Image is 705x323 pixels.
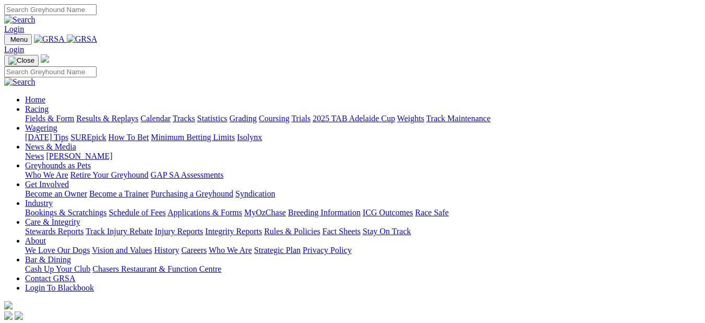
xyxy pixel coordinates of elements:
div: About [25,246,701,255]
a: Purchasing a Greyhound [151,189,233,198]
img: twitter.svg [15,312,23,320]
a: Strategic Plan [254,246,301,255]
img: Search [4,77,35,87]
a: Vision and Values [92,246,152,255]
a: Breeding Information [288,208,361,217]
a: Coursing [259,114,290,123]
a: GAP SA Assessments [151,170,224,179]
a: Racing [25,105,49,113]
img: Search [4,15,35,25]
img: GRSA [34,34,65,44]
div: Industry [25,208,701,217]
a: Get Involved [25,180,69,189]
a: Who We Are [209,246,252,255]
a: Track Injury Rebate [86,227,152,236]
a: Applications & Forms [168,208,242,217]
a: Privacy Policy [303,246,352,255]
img: Close [8,56,34,65]
div: Care & Integrity [25,227,701,236]
a: Injury Reports [154,227,203,236]
div: Greyhounds as Pets [25,170,701,180]
a: Weights [397,114,424,123]
a: Who We Are [25,170,68,179]
img: facebook.svg [4,312,13,320]
a: Retire Your Greyhound [70,170,149,179]
div: Wagering [25,133,701,142]
img: logo-grsa-white.png [41,54,49,63]
a: Race Safe [415,208,448,217]
a: Care & Integrity [25,217,80,226]
div: Bar & Dining [25,264,701,274]
a: Stay On Track [363,227,411,236]
div: News & Media [25,152,701,161]
a: Careers [181,246,207,255]
a: Contact GRSA [25,274,75,283]
a: Fact Sheets [322,227,361,236]
a: News & Media [25,142,76,151]
a: Integrity Reports [205,227,262,236]
a: Results & Replays [76,114,138,123]
img: logo-grsa-white.png [4,301,13,309]
a: Minimum Betting Limits [151,133,235,142]
a: [DATE] Tips [25,133,68,142]
a: Grading [230,114,257,123]
a: Login [4,45,24,54]
a: Syndication [235,189,275,198]
a: Wagering [25,123,57,132]
a: Become an Owner [25,189,87,198]
a: Tracks [173,114,195,123]
a: About [25,236,46,245]
a: Stewards Reports [25,227,83,236]
a: 2025 TAB Adelaide Cup [313,114,395,123]
a: We Love Our Dogs [25,246,90,255]
a: Become a Trainer [89,189,149,198]
a: News [25,152,44,160]
a: Fields & Form [25,114,74,123]
a: Industry [25,199,53,207]
a: How To Bet [109,133,149,142]
a: Schedule of Fees [109,208,165,217]
a: Rules & Policies [264,227,320,236]
a: MyOzChase [244,208,286,217]
button: Toggle navigation [4,55,39,66]
a: Chasers Restaurant & Function Centre [92,264,221,273]
img: GRSA [67,34,98,44]
a: Login [4,25,24,33]
button: Toggle navigation [4,34,32,45]
a: Isolynx [237,133,262,142]
input: Search [4,66,97,77]
a: ICG Outcomes [363,208,413,217]
a: Bar & Dining [25,255,71,264]
a: Login To Blackbook [25,283,94,292]
a: Trials [291,114,310,123]
div: Racing [25,114,701,123]
div: Get Involved [25,189,701,199]
a: Calendar [140,114,171,123]
a: Cash Up Your Club [25,264,90,273]
a: SUREpick [70,133,106,142]
a: Statistics [197,114,228,123]
a: [PERSON_NAME] [46,152,112,160]
span: Menu [10,36,28,43]
a: Home [25,95,45,104]
a: Bookings & Scratchings [25,208,106,217]
input: Search [4,4,97,15]
a: History [154,246,179,255]
a: Track Maintenance [426,114,491,123]
a: Greyhounds as Pets [25,161,91,170]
